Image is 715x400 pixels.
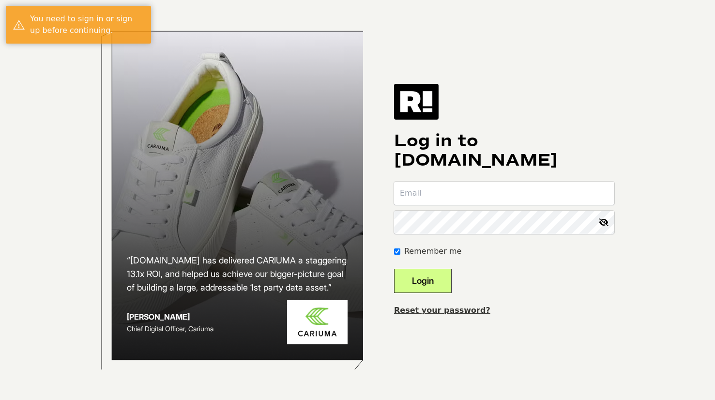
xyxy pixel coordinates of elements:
[394,269,452,293] button: Login
[394,182,614,205] input: Email
[127,254,348,294] h2: “[DOMAIN_NAME] has delivered CARIUMA a staggering 13.1x ROI, and helped us achieve our bigger-pic...
[127,312,190,322] strong: [PERSON_NAME]
[394,306,490,315] a: Reset your password?
[404,246,461,257] label: Remember me
[30,13,144,36] div: You need to sign in or sign up before continuing.
[127,324,213,333] span: Chief Digital Officer, Cariuma
[287,300,348,344] img: Cariuma
[394,84,439,120] img: Retention.com
[394,131,614,170] h1: Log in to [DOMAIN_NAME]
